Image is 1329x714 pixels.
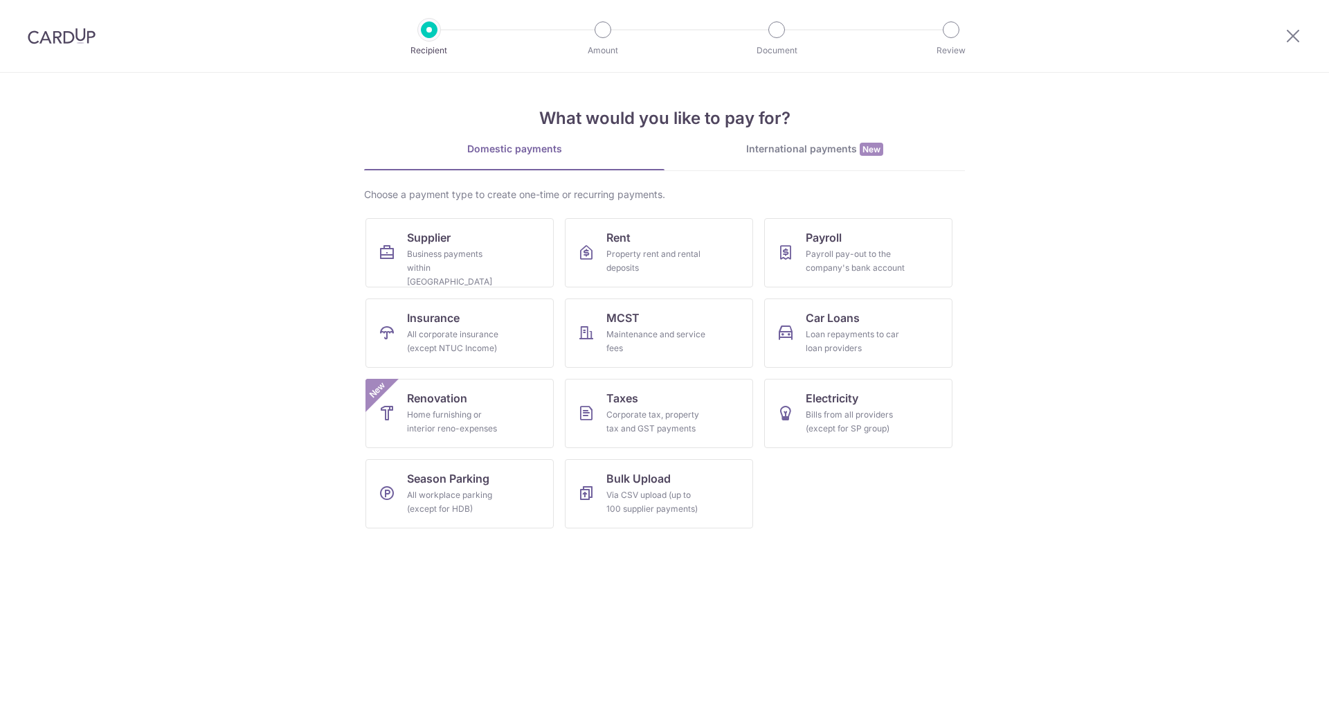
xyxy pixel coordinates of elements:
[806,390,858,407] span: Electricity
[806,229,842,246] span: Payroll
[606,488,706,516] div: Via CSV upload (up to 100 supplier payments)
[378,44,480,57] p: Recipient
[364,188,965,202] div: Choose a payment type to create one-time or recurring payments.
[664,142,965,157] div: International payments
[725,44,828,57] p: Document
[860,143,883,156] span: New
[764,379,952,448] a: ElectricityBills from all providers (except for SP group)
[407,408,507,436] div: Home furnishing or interior reno-expenses
[366,379,389,402] span: New
[407,310,460,326] span: Insurance
[365,218,554,287] a: SupplierBusiness payments within [GEOGRAPHIC_DATA]
[806,408,905,436] div: Bills from all providers (except for SP group)
[565,459,753,528] a: Bulk UploadVia CSV upload (up to 100 supplier payments)
[606,229,631,246] span: Rent
[28,28,96,44] img: CardUp
[365,459,554,528] a: Season ParkingAll workplace parking (except for HDB)
[565,218,753,287] a: RentProperty rent and rental deposits
[606,247,706,275] div: Property rent and rental deposits
[407,247,507,289] div: Business payments within [GEOGRAPHIC_DATA]
[365,298,554,368] a: InsuranceAll corporate insurance (except NTUC Income)
[565,379,753,448] a: TaxesCorporate tax, property tax and GST payments
[606,390,638,407] span: Taxes
[606,470,671,487] span: Bulk Upload
[806,328,905,355] div: Loan repayments to car loan providers
[1240,672,1315,707] iframe: Opens a widget where you can find more information
[606,328,706,355] div: Maintenance and service fees
[407,390,467,407] span: Renovation
[764,298,952,368] a: Car LoansLoan repayments to car loan providers
[900,44,1002,57] p: Review
[407,488,507,516] div: All workplace parking (except for HDB)
[806,247,905,275] div: Payroll pay-out to the company's bank account
[606,408,706,436] div: Corporate tax, property tax and GST payments
[407,328,507,355] div: All corporate insurance (except NTUC Income)
[606,310,640,326] span: MCST
[407,229,451,246] span: Supplier
[365,379,554,448] a: RenovationHome furnishing or interior reno-expensesNew
[364,106,965,131] h4: What would you like to pay for?
[407,470,489,487] span: Season Parking
[806,310,860,326] span: Car Loans
[364,142,664,156] div: Domestic payments
[565,298,753,368] a: MCSTMaintenance and service fees
[552,44,654,57] p: Amount
[764,218,952,287] a: PayrollPayroll pay-out to the company's bank account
